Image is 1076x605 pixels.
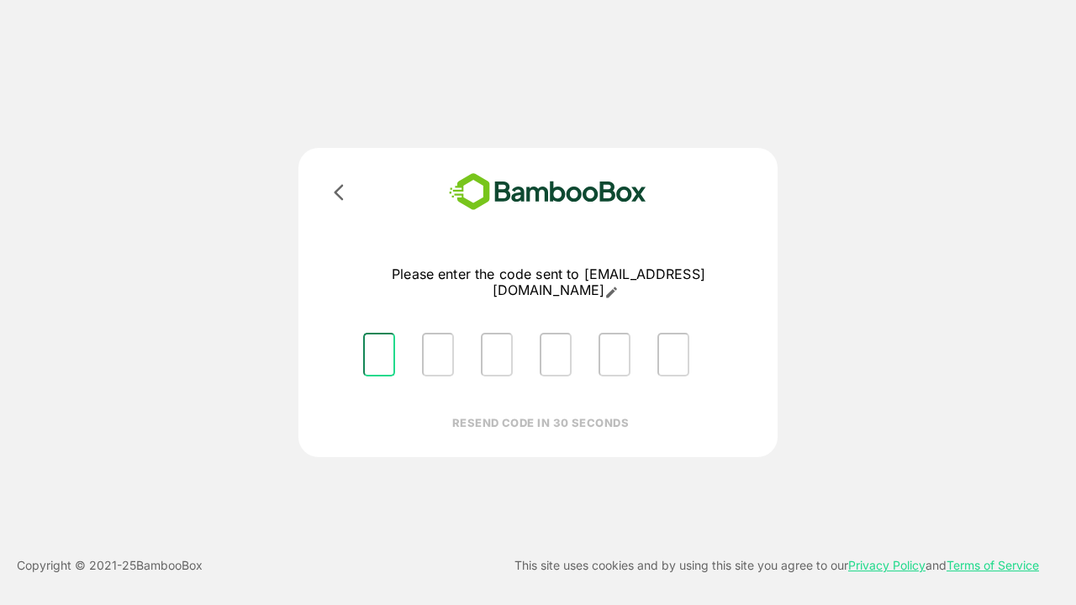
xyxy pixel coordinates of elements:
img: bamboobox [425,168,671,216]
input: Please enter OTP character 4 [540,333,572,376]
input: Please enter OTP character 6 [657,333,689,376]
input: Please enter OTP character 5 [599,333,630,376]
p: This site uses cookies and by using this site you agree to our and [514,555,1039,576]
input: Please enter OTP character 1 [363,333,395,376]
input: Please enter OTP character 3 [481,333,513,376]
input: Please enter OTP character 2 [422,333,454,376]
a: Terms of Service [947,558,1039,572]
p: Copyright © 2021- 25 BambooBox [17,555,203,576]
p: Please enter the code sent to [EMAIL_ADDRESS][DOMAIN_NAME] [350,266,747,299]
a: Privacy Policy [848,558,926,572]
